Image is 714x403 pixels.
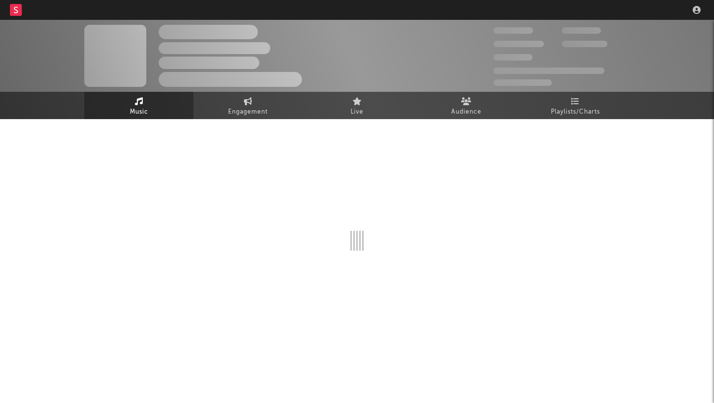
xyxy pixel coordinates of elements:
span: Music [130,106,148,118]
span: Jump Score: 85.0 [493,79,552,86]
span: Live [351,106,363,118]
span: Playlists/Charts [551,106,600,118]
span: 50,000,000 Monthly Listeners [493,67,604,74]
a: Live [302,92,412,119]
a: Playlists/Charts [521,92,630,119]
a: Audience [412,92,521,119]
span: 100,000 [493,54,533,61]
span: Audience [451,106,481,118]
a: Music [84,92,193,119]
span: 50,000,000 [493,41,544,47]
span: 300,000 [493,27,533,34]
span: 100,000 [562,27,601,34]
a: Engagement [193,92,302,119]
span: Engagement [228,106,268,118]
span: 1,000,000 [562,41,607,47]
